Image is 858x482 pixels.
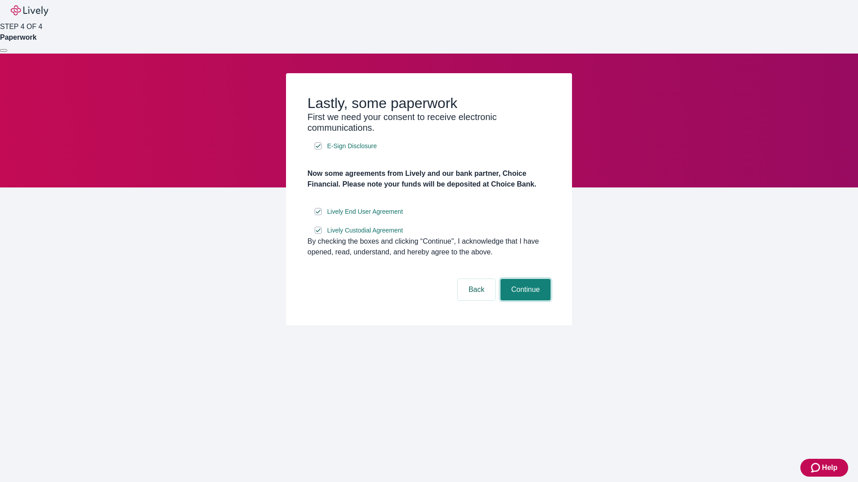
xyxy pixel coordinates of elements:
h2: Lastly, some paperwork [307,95,551,112]
span: E-Sign Disclosure [327,141,377,151]
button: Zendesk support iconHelp [800,459,848,477]
div: By checking the boxes and clicking “Continue", I acknowledge that I have opened, read, understand... [307,236,551,258]
svg: Zendesk support icon [811,462,822,473]
span: Lively Custodial Agreement [327,226,403,235]
span: Lively End User Agreement [327,207,403,216]
button: Back [458,279,495,300]
h4: Now some agreements from Lively and our bank partner, Choice Financial. Please note your funds wi... [307,168,551,190]
span: Help [822,462,837,473]
h3: First we need your consent to receive electronic communications. [307,112,551,133]
a: e-sign disclosure document [325,141,379,152]
img: Lively [11,5,48,16]
a: e-sign disclosure document [325,206,405,217]
button: Continue [500,279,551,300]
a: e-sign disclosure document [325,225,405,236]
